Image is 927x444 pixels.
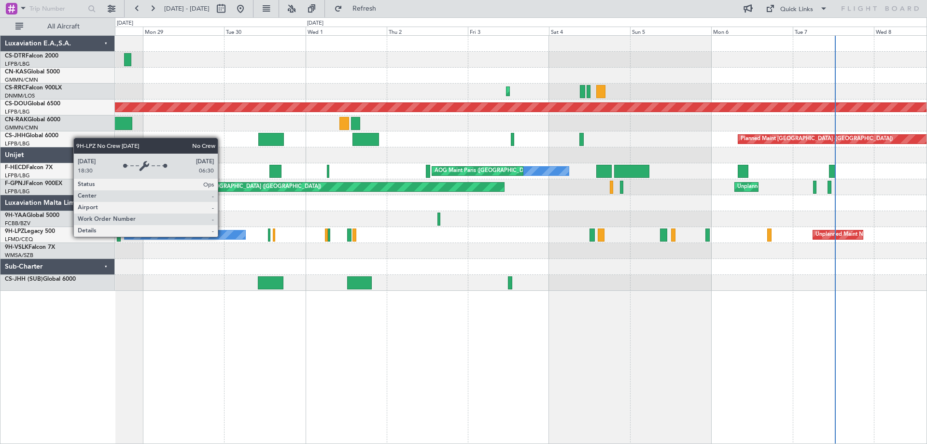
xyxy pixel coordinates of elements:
[5,213,27,218] span: 9H-YAA
[5,76,38,84] a: GMMN/CMN
[5,101,28,107] span: CS-DOU
[5,140,30,147] a: LFPB/LBG
[11,19,105,34] button: All Aircraft
[127,228,149,242] div: No Crew
[711,27,792,35] div: Mon 6
[5,220,30,227] a: FCBB/BZV
[5,172,30,179] a: LFPB/LBG
[5,108,30,115] a: LFPB/LBG
[5,53,58,59] a: CS-DTRFalcon 2000
[630,27,711,35] div: Sun 5
[5,181,62,186] a: F-GPNJFalcon 900EX
[5,117,60,123] a: CN-RAKGlobal 6000
[5,53,26,59] span: CS-DTR
[468,27,549,35] div: Fri 3
[5,165,53,171] a: F-HECDFalcon 7X
[5,69,60,75] a: CN-KASGlobal 5000
[5,92,35,100] a: DNMM/LOS
[5,276,76,282] a: CS-JHH (SUB)Global 6000
[5,117,28,123] span: CN-RAK
[5,244,55,250] a: 9H-VSLKFalcon 7X
[5,85,62,91] a: CS-RRCFalcon 900LX
[5,236,33,243] a: LFMD/CEQ
[5,124,38,131] a: GMMN/CMN
[307,19,323,28] div: [DATE]
[5,188,30,195] a: LFPB/LBG
[143,27,224,35] div: Mon 29
[5,69,27,75] span: CN-KAS
[780,5,813,14] div: Quick Links
[117,19,133,28] div: [DATE]
[164,4,210,13] span: [DATE] - [DATE]
[387,27,468,35] div: Thu 2
[737,180,896,194] div: Unplanned Maint [GEOGRAPHIC_DATA] ([GEOGRAPHIC_DATA])
[5,276,43,282] span: CS-JHH (SUB)
[5,60,30,68] a: LFPB/LBG
[5,181,26,186] span: F-GPNJ
[5,244,28,250] span: 9H-VSLK
[29,1,85,16] input: Trip Number
[224,27,305,35] div: Tue 30
[330,1,388,16] button: Refresh
[306,27,387,35] div: Wed 1
[549,27,630,35] div: Sat 4
[169,180,321,194] div: Planned Maint [GEOGRAPHIC_DATA] ([GEOGRAPHIC_DATA])
[5,133,58,139] a: CS-JHHGlobal 6000
[5,85,26,91] span: CS-RRC
[793,27,874,35] div: Tue 7
[25,23,102,30] span: All Aircraft
[5,229,24,234] span: 9H-LPZ
[5,101,60,107] a: CS-DOUGlobal 6500
[5,213,59,218] a: 9H-YAAGlobal 5000
[435,164,536,178] div: AOG Maint Paris ([GEOGRAPHIC_DATA])
[761,1,832,16] button: Quick Links
[741,132,893,146] div: Planned Maint [GEOGRAPHIC_DATA] ([GEOGRAPHIC_DATA])
[509,84,609,99] div: Planned Maint Lagos ([PERSON_NAME])
[5,229,55,234] a: 9H-LPZLegacy 500
[344,5,385,12] span: Refresh
[5,252,33,259] a: WMSA/SZB
[5,165,26,171] span: F-HECD
[5,133,26,139] span: CS-JHH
